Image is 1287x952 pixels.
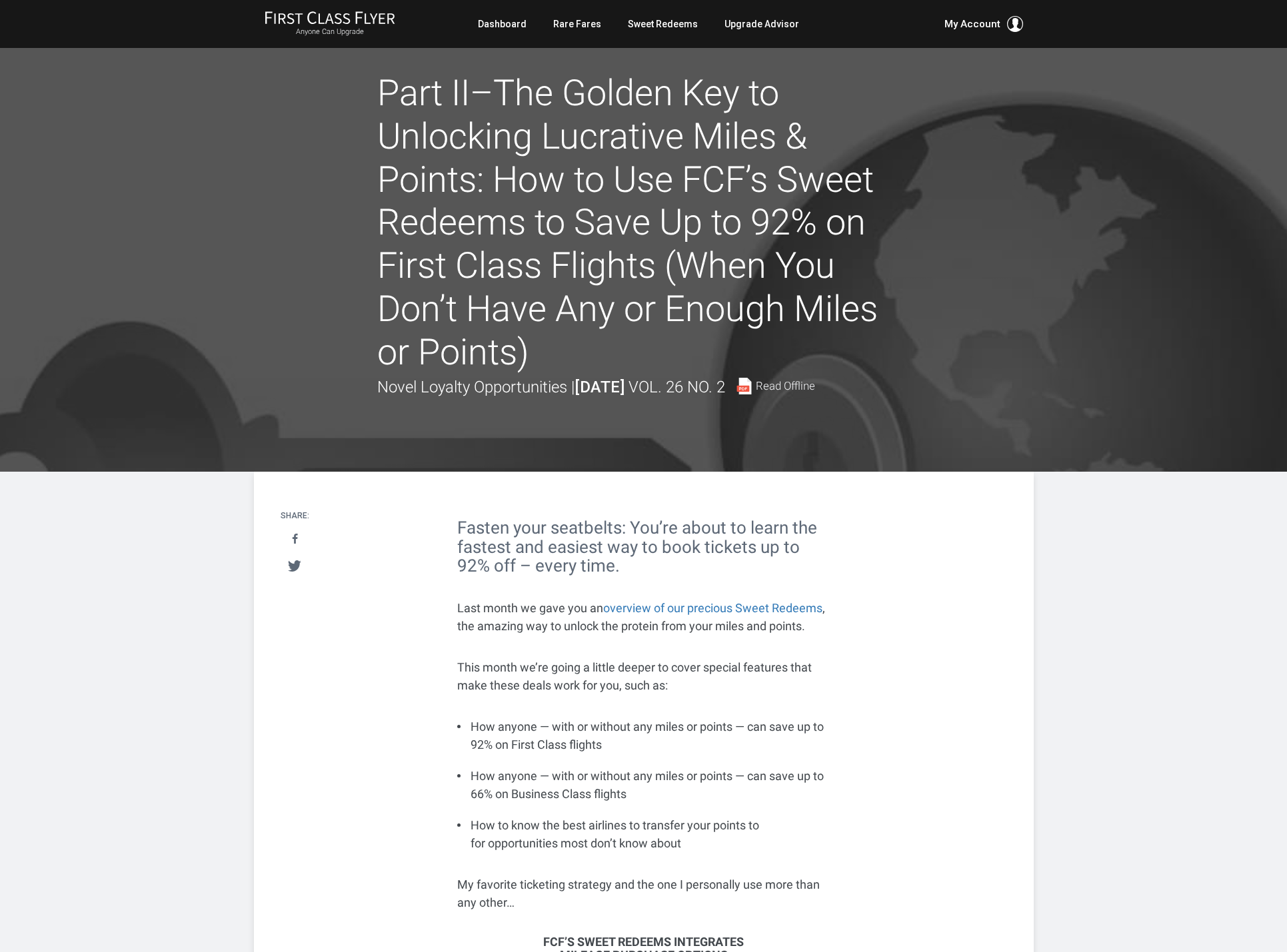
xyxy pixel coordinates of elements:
small: Anyone Can Upgrade [265,27,395,37]
a: First Class FlyerAnyone Can Upgrade [265,11,395,37]
a: Tweet [281,554,309,578]
button: My Account [944,16,1023,32]
span: My Account [944,16,1000,32]
p: My favorite ticketing strategy and the one I personally use more than any other… [457,875,830,911]
li: How anyone — with or without any miles or points — can save up to 66% on Business Class flights [457,767,830,803]
img: pdf-file.svg [736,378,752,394]
h1: Part II–The Golden Key to Unlocking Lucrative Miles & Points: How to Use FCF’s Sweet Redeems to S... [377,72,910,374]
a: overview of our precious Sweet Redeems [603,601,822,615]
a: Rare Fares [553,12,601,36]
span: Read Offline [756,380,815,392]
p: Last month we gave you an , the amazing way to unlock the protein from your miles and points. [457,599,830,635]
a: Sweet Redeems [628,12,698,36]
span: Vol. 26 No. 2 [629,378,725,396]
p: This month we’re going a little deeper to cover special features that make these deals work for y... [457,658,830,694]
li: How anyone — with or without any miles or points — can save up to 92% on First Class flights [457,717,830,753]
div: Novel Loyalty Opportunities | [377,374,815,400]
li: How to know the best airlines to transfer your points to for opportunities most don’t know about [457,816,830,852]
a: Share [281,527,309,552]
a: Dashboard [478,12,527,36]
a: Upgrade Advisor [724,12,799,36]
h2: Fasten your seatbelts: You’re about to learn the fastest and easiest way to book tickets up to 92... [457,518,830,576]
h4: Share: [281,512,309,520]
strong: [DATE] [575,378,625,396]
img: First Class Flyer [265,11,395,25]
a: Read Offline [736,378,815,394]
